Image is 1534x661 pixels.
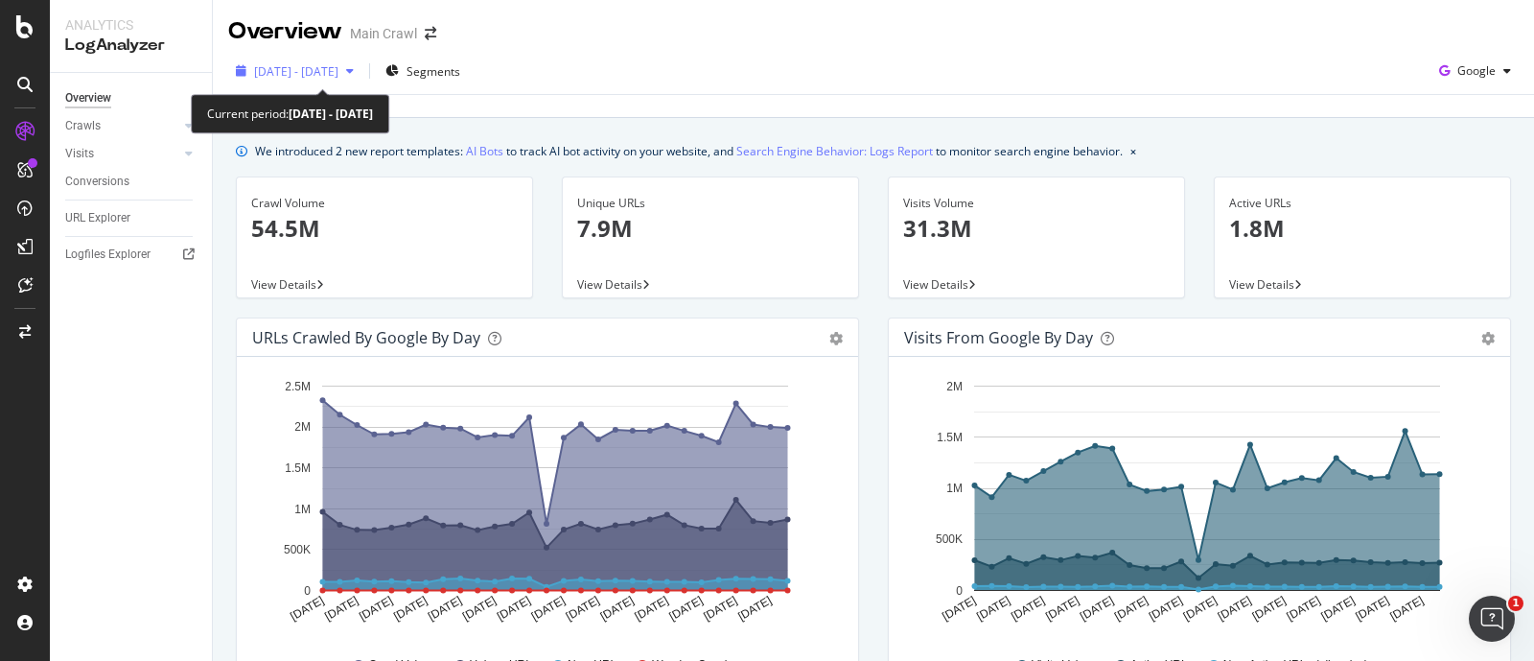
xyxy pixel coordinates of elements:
div: Overview [228,15,342,48]
p: 31.3M [903,212,1170,245]
span: View Details [1229,276,1294,293]
div: Current period: [207,103,373,125]
div: info banner [236,141,1511,161]
a: AI Bots [466,141,503,161]
div: Unique URLs [577,195,844,212]
span: Segments [407,63,460,80]
a: Search Engine Behavior: Logs Report [736,141,933,161]
svg: A chart. [904,372,1486,639]
text: [DATE] [1353,594,1391,624]
text: [DATE] [1285,594,1323,624]
text: 1M [946,482,963,495]
text: [DATE] [940,594,978,624]
div: We introduced 2 new report templates: to track AI bot activity on your website, and to monitor se... [255,141,1123,161]
button: Google [1431,56,1519,86]
div: URLs Crawled by Google by day [252,328,480,347]
text: [DATE] [1078,594,1116,624]
div: Visits Volume [903,195,1170,212]
div: Crawls [65,116,101,136]
text: [DATE] [1181,594,1220,624]
text: 0 [956,584,963,598]
span: View Details [577,276,642,293]
div: URL Explorer [65,208,130,228]
text: 500K [284,543,311,556]
div: Conversions [65,172,129,192]
span: 1 [1508,596,1523,611]
div: Crawl Volume [251,195,518,212]
a: Conversions [65,172,198,192]
text: [DATE] [1043,594,1081,624]
text: [DATE] [1216,594,1254,624]
div: Main Crawl [350,24,417,43]
iframe: Intercom live chat [1469,596,1515,642]
span: View Details [251,276,316,293]
text: [DATE] [667,594,706,624]
span: View Details [903,276,968,293]
button: [DATE] - [DATE] [228,56,361,86]
text: 1.5M [285,461,311,475]
p: 54.5M [251,212,518,245]
text: 2M [294,421,311,435]
text: [DATE] [460,594,499,624]
p: 7.9M [577,212,844,245]
text: [DATE] [735,594,774,624]
button: Segments [378,56,468,86]
text: 0 [304,584,311,598]
a: Logfiles Explorer [65,245,198,265]
div: Visits from Google by day [904,328,1093,347]
text: [DATE] [1112,594,1150,624]
div: Logfiles Explorer [65,245,151,265]
button: close banner [1126,137,1141,165]
text: [DATE] [391,594,430,624]
div: arrow-right-arrow-left [425,27,436,40]
div: LogAnalyzer [65,35,197,57]
p: 1.8M [1229,212,1496,245]
text: 2.5M [285,380,311,393]
div: Overview [65,88,111,108]
text: [DATE] [598,594,637,624]
text: [DATE] [564,594,602,624]
text: [DATE] [322,594,360,624]
text: [DATE] [1009,594,1047,624]
text: [DATE] [357,594,395,624]
span: [DATE] - [DATE] [254,63,338,80]
a: Overview [65,88,198,108]
b: [DATE] - [DATE] [289,106,373,122]
a: URL Explorer [65,208,198,228]
div: Analytics [65,15,197,35]
text: [DATE] [495,594,533,624]
text: [DATE] [974,594,1012,624]
div: Active URLs [1229,195,1496,212]
div: gear [1481,332,1495,345]
text: [DATE] [633,594,671,624]
text: 1M [294,503,311,516]
span: Google [1457,62,1496,79]
text: 1.5M [937,431,963,444]
text: [DATE] [1387,594,1426,624]
text: [DATE] [426,594,464,624]
div: Visits [65,144,94,164]
div: gear [829,332,843,345]
text: [DATE] [1250,594,1289,624]
text: [DATE] [288,594,326,624]
text: 2M [946,380,963,393]
text: [DATE] [701,594,739,624]
text: [DATE] [1147,594,1185,624]
text: 500K [936,533,963,547]
a: Crawls [65,116,179,136]
text: [DATE] [529,594,568,624]
text: [DATE] [1319,594,1358,624]
svg: A chart. [252,372,834,639]
a: Visits [65,144,179,164]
